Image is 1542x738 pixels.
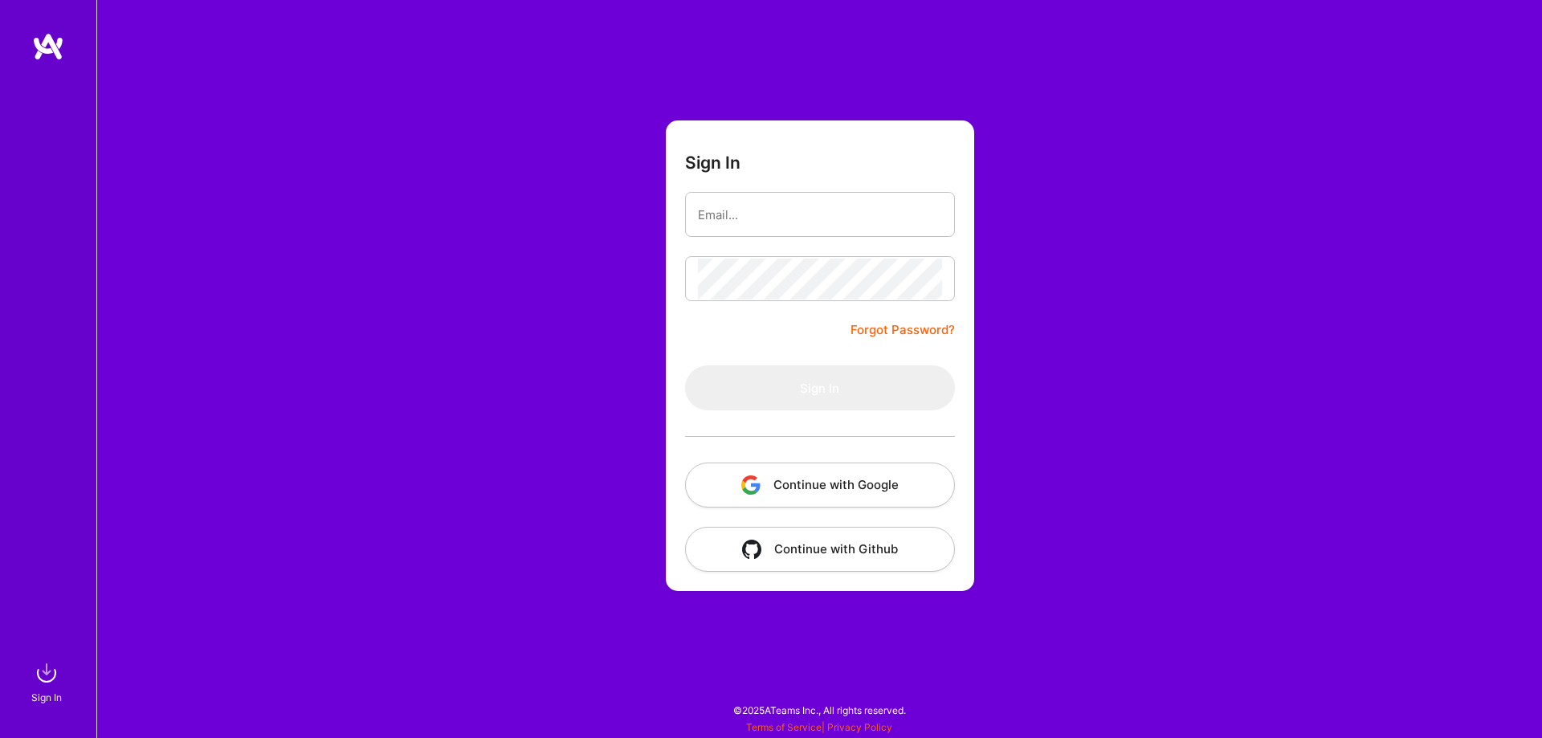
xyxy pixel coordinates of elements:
[851,320,955,340] a: Forgot Password?
[827,721,892,733] a: Privacy Policy
[685,365,955,410] button: Sign In
[31,689,62,706] div: Sign In
[746,721,892,733] span: |
[96,690,1542,730] div: © 2025 ATeams Inc., All rights reserved.
[698,194,942,235] input: Email...
[34,657,63,706] a: sign inSign In
[685,463,955,508] button: Continue with Google
[685,527,955,572] button: Continue with Github
[741,475,761,495] img: icon
[685,153,740,173] h3: Sign In
[32,32,64,61] img: logo
[746,721,822,733] a: Terms of Service
[31,657,63,689] img: sign in
[742,540,761,559] img: icon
